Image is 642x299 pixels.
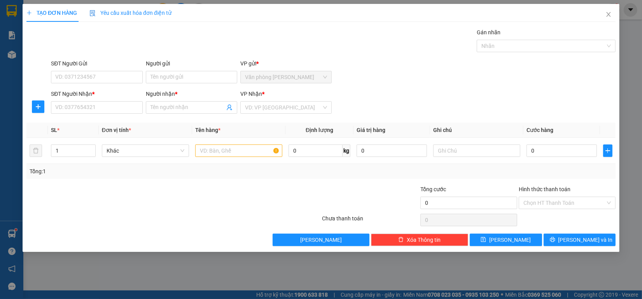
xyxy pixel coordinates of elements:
[603,148,612,154] span: plus
[240,91,262,97] span: VP Nhận
[519,186,570,192] label: Hình thức thanh toán
[226,104,233,111] span: user-add
[357,127,385,133] span: Giá trị hàng
[3,58,10,64] span: phone
[26,10,77,16] span: TẠO ĐƠN HÀNG
[477,29,500,35] label: Gán nhãn
[107,145,184,157] span: Khác
[558,236,612,244] span: [PERSON_NAME] và In
[407,236,441,244] span: Xóa Thông tin
[51,59,142,68] div: SĐT Người Gửi
[543,234,616,246] button: printer[PERSON_NAME] và In
[300,236,342,244] span: [PERSON_NAME]
[195,144,282,157] input: VD: Bàn, Ghế
[489,236,531,244] span: [PERSON_NAME]
[45,19,51,25] span: environment
[605,11,612,18] span: close
[145,90,237,98] div: Người nhận
[102,127,131,133] span: Đơn vị tính
[357,144,427,157] input: 0
[420,186,446,192] span: Tổng cước
[32,104,44,110] span: plus
[145,59,237,68] div: Người gửi
[371,234,468,246] button: deleteXóa Thông tin
[321,214,419,228] div: Chưa thanh toán
[343,144,350,157] span: kg
[481,237,486,243] span: save
[3,4,42,42] img: logo.jpg
[3,56,148,66] li: 1900 8181
[26,10,32,16] span: plus
[195,127,220,133] span: Tên hàng
[549,237,555,243] span: printer
[245,71,327,83] span: Văn phòng Cao Thắng
[598,4,619,26] button: Close
[89,10,96,16] img: icon
[30,144,42,157] button: delete
[469,234,542,246] button: save[PERSON_NAME]
[603,144,612,157] button: plus
[45,5,110,15] b: [PERSON_NAME]
[527,127,553,133] span: Cước hàng
[433,144,520,157] input: Ghi Chú
[306,127,333,133] span: Định lượng
[51,90,142,98] div: SĐT Người Nhận
[240,59,332,68] div: VP gửi
[30,167,248,176] div: Tổng: 1
[398,237,404,243] span: delete
[31,100,44,113] button: plus
[51,127,57,133] span: SL
[430,123,523,138] th: Ghi chú
[3,17,148,56] li: E11, Đường số 8, Khu dân cư Nông [GEOGRAPHIC_DATA], Kv.[GEOGRAPHIC_DATA], [GEOGRAPHIC_DATA]
[89,10,171,16] span: Yêu cầu xuất hóa đơn điện tử
[273,234,369,246] button: [PERSON_NAME]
